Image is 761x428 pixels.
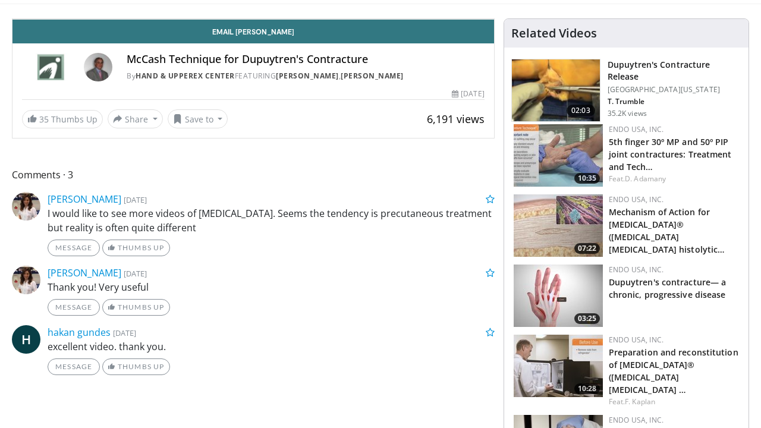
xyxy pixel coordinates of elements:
[136,71,235,81] a: Hand & UpperEx Center
[608,59,741,83] h3: Dupuytren's Contracture Release
[12,20,494,43] a: Email [PERSON_NAME]
[48,240,100,256] a: Message
[127,53,485,66] h4: McCash Technique for Dupuytren's Contracture
[625,174,666,184] a: D. Adamany
[276,71,339,81] a: [PERSON_NAME]
[452,89,484,99] div: [DATE]
[102,299,169,316] a: Thumbs Up
[48,339,495,354] p: excellent video. thank you.
[12,192,40,221] img: Avatar
[514,335,603,397] img: ab89541e-13d0-49f0-812b-38e61ef681fd.150x105_q85_crop-smart_upscale.jpg
[124,268,147,279] small: [DATE]
[608,85,741,95] p: [GEOGRAPHIC_DATA][US_STATE]
[39,114,49,125] span: 35
[608,109,647,118] p: 35.2K views
[84,53,112,81] img: Avatar
[609,396,739,407] div: Feat.
[12,167,495,182] span: Comments 3
[511,59,741,122] a: 02:03 Dupuytren's Contracture Release [GEOGRAPHIC_DATA][US_STATE] T. Trumble 35.2K views
[102,240,169,256] a: Thumbs Up
[113,328,136,338] small: [DATE]
[48,193,121,206] a: [PERSON_NAME]
[427,112,485,126] span: 6,191 views
[48,280,495,294] p: Thank you! Very useful
[12,266,40,294] img: Avatar
[609,347,738,395] a: Preparation and reconstitution of [MEDICAL_DATA]® ([MEDICAL_DATA] [MEDICAL_DATA] …
[48,206,495,235] p: I would like to see more videos of [MEDICAL_DATA]. Seems the tendency is precutaneous treatment b...
[514,194,603,257] img: 4f28c07a-856f-4770-928d-01fbaac11ded.150x105_q85_crop-smart_upscale.jpg
[48,326,111,339] a: hakan gundes
[12,325,40,354] a: H
[102,358,169,375] a: Thumbs Up
[168,109,228,128] button: Save to
[609,265,663,275] a: Endo USA, Inc.
[609,276,727,300] a: Dupuytren's contracture— a chronic, progressive disease
[609,136,732,172] a: 5th finger 30º MP and 50º PIP joint contractures: Treatment and Tech…
[124,194,147,205] small: [DATE]
[108,109,163,128] button: Share
[574,313,600,324] span: 03:25
[609,335,663,345] a: Endo USA, Inc.
[12,19,494,20] video-js: Video Player
[609,174,739,184] div: Feat.
[609,194,663,204] a: Endo USA, Inc.
[514,265,603,327] a: 03:25
[625,396,655,407] a: F. Kaplan
[574,383,600,394] span: 10:28
[48,358,100,375] a: Message
[514,124,603,187] img: 9a7f6d9b-8f8d-4cd1-ad66-b7e675c80458.150x105_q85_crop-smart_upscale.jpg
[127,71,485,81] div: By FEATURING ,
[511,26,597,40] h4: Related Videos
[48,299,100,316] a: Message
[514,194,603,257] a: 07:22
[574,243,600,254] span: 07:22
[514,335,603,397] a: 10:28
[512,59,600,121] img: 38790_0000_3.png.150x105_q85_crop-smart_upscale.jpg
[574,173,600,184] span: 10:35
[567,105,595,117] span: 02:03
[609,415,663,425] a: Endo USA, Inc.
[514,124,603,187] a: 10:35
[341,71,404,81] a: [PERSON_NAME]
[514,265,603,327] img: ad125784-313a-4fc2-9766-be83bf9ba0f3.150x105_q85_crop-smart_upscale.jpg
[609,206,725,255] a: Mechanism of Action for [MEDICAL_DATA]® ([MEDICAL_DATA] [MEDICAL_DATA] histolytic…
[48,266,121,279] a: [PERSON_NAME]
[609,124,663,134] a: Endo USA, Inc.
[22,53,79,81] img: Hand & UpperEx Center
[608,97,741,106] p: T. Trumble
[22,110,103,128] a: 35 Thumbs Up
